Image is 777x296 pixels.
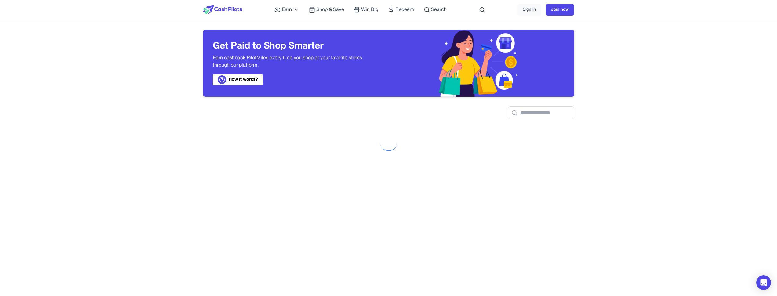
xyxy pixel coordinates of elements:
a: How it works? [213,74,263,85]
img: CashPilots Logo [203,5,242,14]
a: Join now [546,4,574,16]
span: Redeem [395,6,414,13]
a: Win Big [354,6,378,13]
span: Win Big [361,6,378,13]
a: Sign in [517,4,541,16]
a: Shop & Save [309,6,344,13]
p: Earn cashback PilotMiles every time you shop at your favorite stores through our platform. [213,54,379,69]
span: Earn [282,6,292,13]
a: Redeem [388,6,414,13]
a: Earn [274,6,299,13]
span: Shop & Save [316,6,344,13]
img: Header decoration [434,30,528,97]
span: Search [431,6,447,13]
a: Search [424,6,447,13]
h3: Get Paid to Shop Smarter [213,41,379,52]
div: Open Intercom Messenger [756,275,771,290]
